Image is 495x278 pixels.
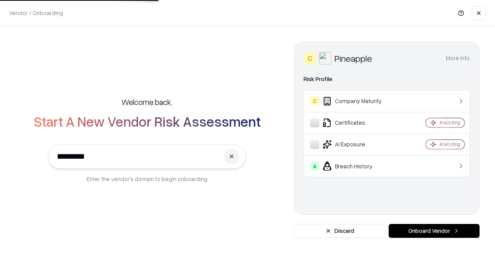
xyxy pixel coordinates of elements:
[304,75,470,84] div: Risk Profile
[34,114,261,129] h2: Start A New Vendor Risk Assessment
[310,97,319,106] div: C
[87,175,207,183] p: Enter the vendor’s domain to begin onboarding
[304,52,316,64] div: C
[335,52,372,64] div: Pineapple
[9,9,63,17] p: Vendor / Onboarding
[439,141,460,147] div: Analyzing
[446,51,470,65] button: More info
[310,97,403,106] div: Company Maturity
[439,119,460,126] div: Analyzing
[310,161,403,171] div: Breach History
[319,52,331,64] img: Pineapple
[310,161,319,171] div: A
[389,224,480,238] button: Onboard Vendor
[294,224,386,238] button: Discard
[310,140,403,149] div: AI Exposure
[310,118,403,127] div: Certificates
[121,97,172,107] h5: Welcome back,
